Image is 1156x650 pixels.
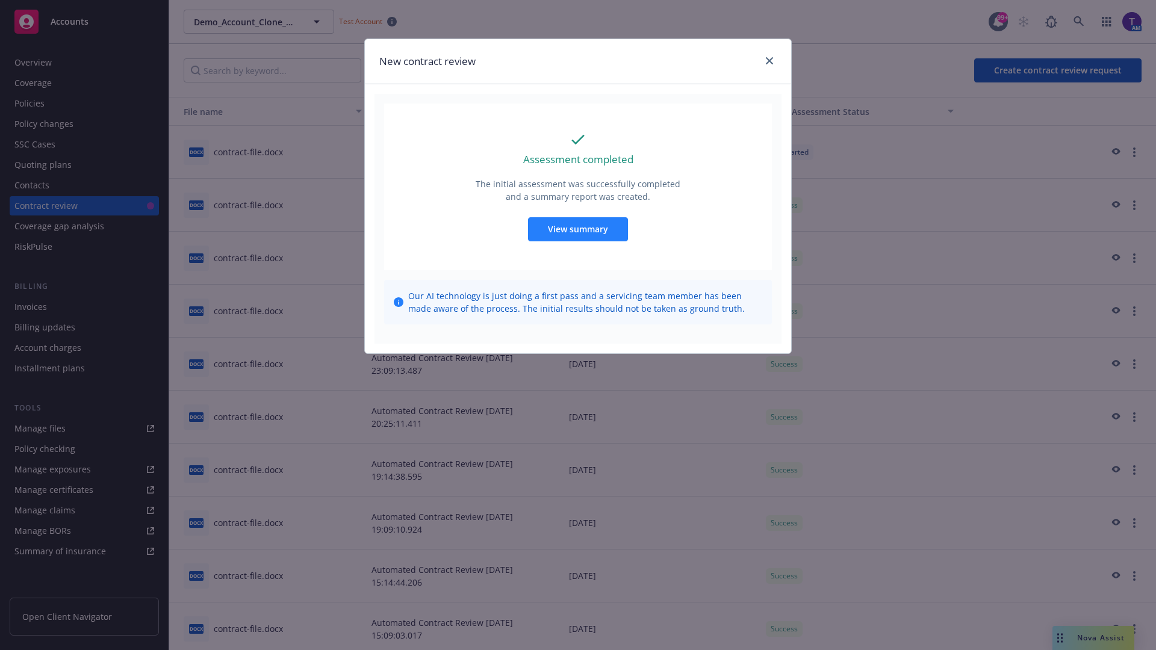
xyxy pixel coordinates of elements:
button: View summary [528,217,628,241]
p: Assessment completed [523,152,633,167]
span: View summary [548,223,608,235]
a: close [762,54,777,68]
p: The initial assessment was successfully completed and a summary report was created. [474,178,682,203]
h1: New contract review [379,54,476,69]
span: Our AI technology is just doing a first pass and a servicing team member has been made aware of t... [408,289,762,315]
